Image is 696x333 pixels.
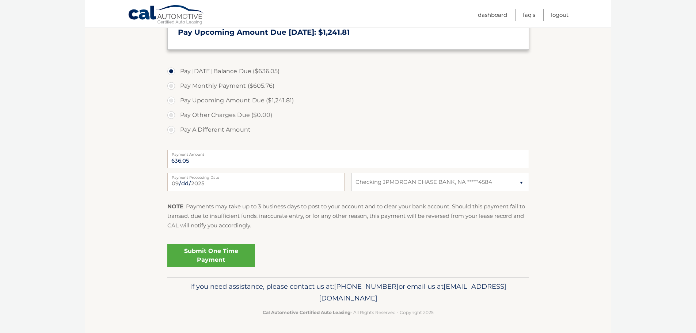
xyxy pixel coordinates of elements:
[128,5,205,26] a: Cal Automotive
[167,173,345,179] label: Payment Processing Date
[167,150,529,168] input: Payment Amount
[167,64,529,79] label: Pay [DATE] Balance Due ($636.05)
[167,244,255,267] a: Submit One Time Payment
[172,281,524,304] p: If you need assistance, please contact us at: or email us at
[167,108,529,122] label: Pay Other Charges Due ($0.00)
[334,282,399,291] span: [PHONE_NUMBER]
[167,79,529,93] label: Pay Monthly Payment ($605.76)
[523,9,535,21] a: FAQ's
[167,173,345,191] input: Payment Date
[167,203,183,210] strong: NOTE
[167,150,529,156] label: Payment Amount
[172,309,524,316] p: - All Rights Reserved - Copyright 2025
[178,28,518,37] h3: Pay Upcoming Amount Due [DATE]: $1,241.81
[263,310,350,315] strong: Cal Automotive Certified Auto Leasing
[167,122,529,137] label: Pay A Different Amount
[167,202,529,231] p: : Payments may take up to 3 business days to post to your account and to clear your bank account....
[167,93,529,108] label: Pay Upcoming Amount Due ($1,241.81)
[551,9,568,21] a: Logout
[478,9,507,21] a: Dashboard
[319,282,506,302] span: [EMAIL_ADDRESS][DOMAIN_NAME]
